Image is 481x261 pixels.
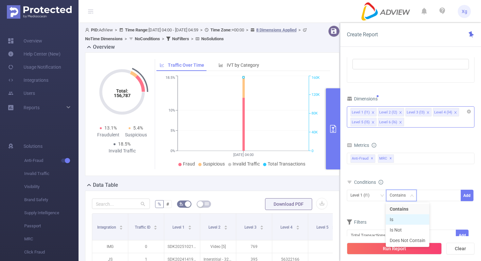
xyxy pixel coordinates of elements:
[8,61,61,74] a: Usage Notification
[119,227,123,229] i: icon: caret-down
[312,76,320,80] tspan: 160K
[426,111,430,115] i: icon: close
[350,154,375,163] span: Anti-Fraud
[260,227,263,229] i: icon: caret-down
[85,27,309,41] span: AdView [DATE] 04:00 - [DATE] 04:59 +00:00
[205,202,209,206] i: icon: table
[462,5,467,18] span: Xg
[201,36,224,41] b: No Solutions
[260,224,264,228] div: Sort
[296,227,299,229] i: icon: caret-down
[208,225,222,230] span: Level 2
[227,62,259,68] span: IVT by Category
[467,110,471,113] i: icon: close-circle
[154,227,157,229] i: icon: caret-down
[312,112,318,116] tspan: 80K
[233,161,260,166] span: Invalid Traffic
[119,224,123,228] div: Sort
[332,224,335,226] i: icon: caret-up
[265,198,312,210] button: Download PDF
[172,225,186,230] span: Level 1
[371,111,375,115] i: icon: close
[164,240,200,253] p: SDK20251021100302ytwiya4hooryady
[379,180,383,184] i: icon: info-circle
[93,181,118,189] h2: Data Table
[347,243,442,254] button: Run Report
[386,235,429,246] li: Does Not Contain
[347,31,378,38] span: Create Report
[260,224,263,226] i: icon: caret-up
[312,149,313,153] tspan: 0
[8,47,61,61] a: Help Center (New)
[188,224,191,226] i: icon: caret-up
[203,161,225,166] span: Suspicious
[133,125,143,130] span: 5.4%
[24,193,79,206] span: Brand Safety
[153,224,157,228] div: Sort
[24,233,79,246] span: MRC
[183,161,195,166] span: Fraud
[224,224,227,226] i: icon: caret-up
[386,214,429,225] li: Is
[354,180,383,185] span: Conditions
[8,74,48,87] a: Integrations
[135,36,160,41] b: No Conditions
[378,154,394,163] span: MRC
[219,63,223,67] i: icon: bar-chart
[352,118,370,127] div: Level 5 (l5)
[224,227,227,229] i: icon: caret-down
[352,108,370,117] div: Level 1 (l1)
[389,155,392,163] span: ✕
[188,227,191,229] i: icon: caret-down
[312,93,320,97] tspan: 120K
[371,121,375,125] i: icon: close
[224,224,228,228] div: Sort
[433,108,459,116] li: Level 4 (l4)
[135,225,151,230] span: Traffic ID
[461,190,473,201] button: Add
[168,62,204,68] span: Traffic Over Time
[386,204,429,214] li: Contains
[454,111,457,115] i: icon: close
[92,199,150,209] input: Search...
[379,108,397,117] div: Level 2 (l2)
[118,141,131,147] span: 18.5%
[347,143,369,148] span: Metrics
[154,224,157,226] i: icon: caret-up
[95,131,122,138] div: Fraudulent
[116,88,128,94] tspan: Total:
[7,5,72,19] img: Protected Media
[85,28,91,32] i: icon: user
[125,27,149,32] b: Time Range:
[354,60,355,68] input: filter select
[378,108,404,116] li: Level 2 (l2)
[24,219,79,233] span: Passport
[24,105,40,110] span: Reports
[108,148,136,154] div: Invalid Traffic
[179,202,183,206] i: icon: bg-colors
[24,140,43,153] span: Solutions
[158,201,161,207] span: %
[350,108,377,116] li: Level 1 (l1)
[312,130,318,134] tspan: 40K
[8,34,42,47] a: Overview
[114,93,131,98] tspan: 156,787
[296,27,303,32] span: >
[399,121,402,125] i: icon: close
[160,63,164,67] i: icon: line-chart
[122,131,150,138] div: Suspicious
[166,201,169,207] span: #
[119,224,123,226] i: icon: caret-up
[350,190,374,201] div: Level 1 (l1)
[24,167,79,180] span: Invalid Traffic
[170,149,175,153] tspan: 0%
[104,125,117,130] span: 13.1%
[233,153,254,157] tspan: [DATE] 04:00
[390,190,410,201] div: Contains
[379,118,397,127] div: Level 6 (l6)
[378,118,404,126] li: Level 6 (l6)
[332,224,336,228] div: Sort
[24,206,79,219] span: Supply Intelligence
[347,96,378,101] span: Dimensions
[170,129,175,133] tspan: 5%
